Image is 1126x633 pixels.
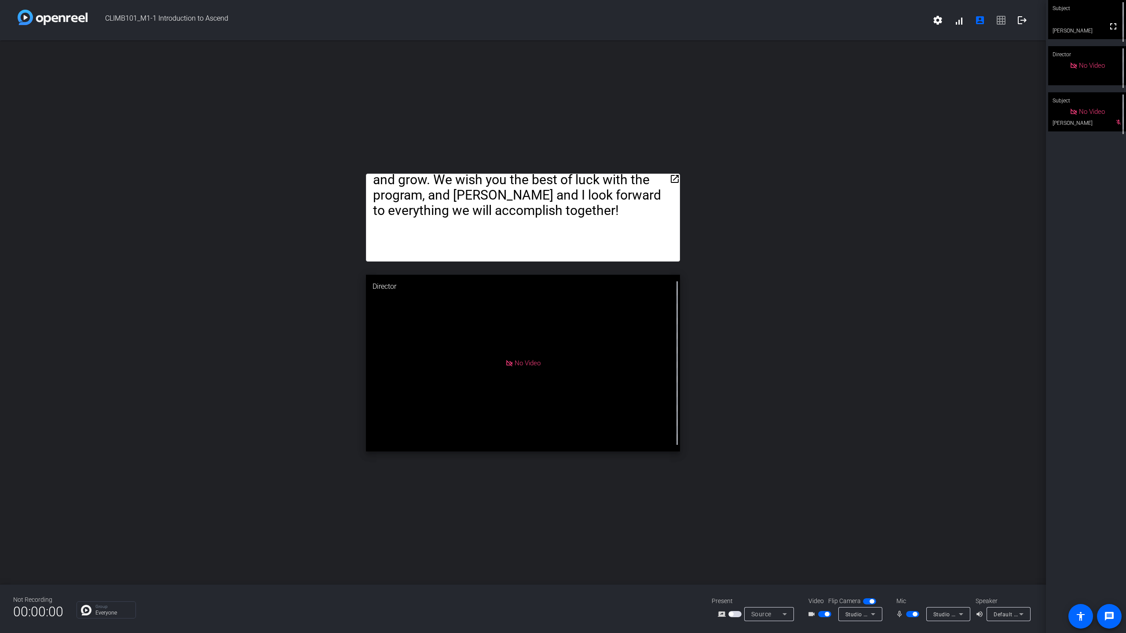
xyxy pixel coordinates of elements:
[828,597,861,606] span: Flip Camera
[933,611,1036,618] span: Studio Display Microphone (05ac:1114)
[515,359,541,367] span: No Video
[1108,21,1119,32] mat-icon: fullscreen
[976,609,986,619] mat-icon: volume_up
[994,611,1112,618] span: Default - Studio Display Speakers (05ac:1114)
[13,601,63,622] span: 00:00:00
[366,275,680,298] div: Director
[1079,108,1105,116] span: No Video
[669,174,680,184] mat-icon: open_in_new
[718,609,728,619] mat-icon: screen_share_outline
[976,597,1028,606] div: Speaker
[1048,92,1126,109] div: Subject
[95,604,131,609] p: Group
[1104,611,1115,622] mat-icon: message
[1017,15,1027,25] mat-icon: logout
[1048,46,1126,63] div: Director
[95,610,131,615] p: Everyone
[1075,611,1086,622] mat-icon: accessibility
[896,609,906,619] mat-icon: mic_none
[712,597,800,606] div: Present
[888,597,976,606] div: Mic
[751,611,771,618] span: Source
[18,10,88,25] img: white-gradient.svg
[88,10,927,31] span: CLIMB101_M1-1 Introduction to Ascend
[1079,62,1105,69] span: No Video
[948,10,969,31] button: signal_cellular_alt
[932,15,943,25] mat-icon: settings
[845,611,938,618] span: Studio Display Camera (15bc:0000)
[808,597,824,606] span: Video
[975,15,985,25] mat-icon: account_box
[13,595,63,604] div: Not Recording
[808,609,818,619] mat-icon: videocam_outline
[81,605,91,615] img: Chat Icon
